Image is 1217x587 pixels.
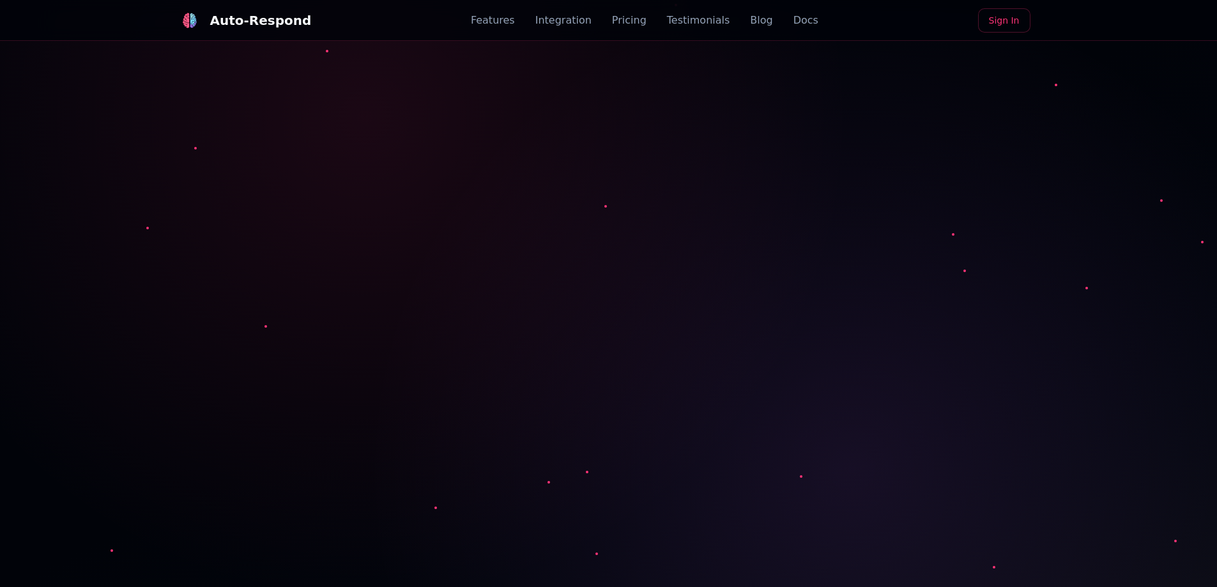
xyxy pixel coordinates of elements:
a: Blog [750,13,772,28]
a: Pricing [612,13,647,28]
a: Features [471,13,515,28]
a: Sign In [978,8,1030,33]
a: Auto-Respond [177,8,312,33]
a: Integration [535,13,592,28]
div: Auto-Respond [210,11,312,29]
a: Docs [793,13,818,28]
img: logo.svg [181,13,197,28]
a: Testimonials [667,13,730,28]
